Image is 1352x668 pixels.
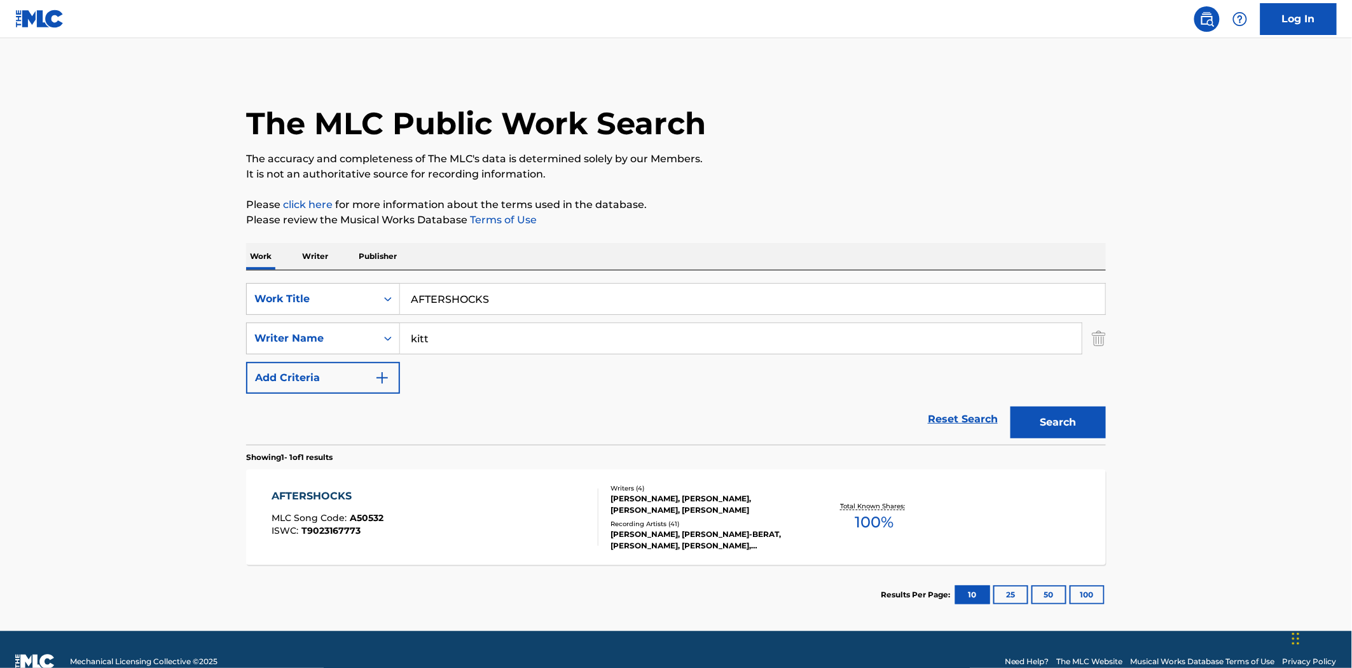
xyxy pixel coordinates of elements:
[246,167,1106,182] p: It is not an authoritative source for recording information.
[1232,11,1248,27] img: help
[350,512,384,524] span: A50532
[254,331,369,346] div: Writer Name
[610,529,803,552] div: [PERSON_NAME], [PERSON_NAME]-BERAT, [PERSON_NAME], [PERSON_NAME], [PERSON_NAME], [PERSON_NAME]|[P...
[610,519,803,529] div: Recording Artists ( 41 )
[246,151,1106,167] p: The accuracy and completeness of The MLC's data is determined solely by our Members.
[1057,656,1123,667] a: The MLC Website
[1092,323,1106,354] img: Delete Criterion
[272,525,302,536] span: ISWC :
[246,243,275,270] p: Work
[993,585,1028,604] button: 25
[70,656,217,667] span: Mechanical Licensing Collective © 2025
[881,589,953,601] p: Results Per Page:
[1031,585,1066,604] button: 50
[246,470,1106,565] a: AFTERSHOCKSMLC Song Code:A50532ISWC:T9023167773Writers (4)[PERSON_NAME], [PERSON_NAME], [PERSON_N...
[254,291,369,307] div: Work Title
[1260,3,1337,35] a: Log In
[1194,6,1220,32] a: Public Search
[1283,656,1337,667] a: Privacy Policy
[1227,6,1253,32] div: Help
[246,104,706,143] h1: The MLC Public Work Search
[467,214,537,226] a: Terms of Use
[375,370,390,386] img: 9d2ae6d4665cec9f34b9.svg
[246,452,333,463] p: Showing 1 - 1 of 1 results
[1005,656,1049,667] a: Need Help?
[921,405,1004,433] a: Reset Search
[1070,585,1105,604] button: 100
[15,10,64,28] img: MLC Logo
[610,484,803,493] div: Writers ( 4 )
[272,489,384,504] div: AFTERSHOCKS
[355,243,401,270] p: Publisher
[246,362,400,394] button: Add Criteria
[298,243,332,270] p: Writer
[955,585,990,604] button: 10
[246,197,1106,212] p: Please for more information about the terms used in the database.
[1011,407,1106,438] button: Search
[610,493,803,516] div: [PERSON_NAME], [PERSON_NAME], [PERSON_NAME], [PERSON_NAME]
[302,525,361,536] span: T9023167773
[840,501,908,511] p: Total Known Shares:
[272,512,350,524] span: MLC Song Code :
[1288,607,1352,668] iframe: Chat Widget
[246,212,1106,228] p: Please review the Musical Works Database
[1199,11,1215,27] img: search
[283,198,333,211] a: click here
[1131,656,1275,667] a: Musical Works Database Terms of Use
[855,511,893,534] span: 100 %
[246,283,1106,445] form: Search Form
[1292,620,1300,658] div: Drag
